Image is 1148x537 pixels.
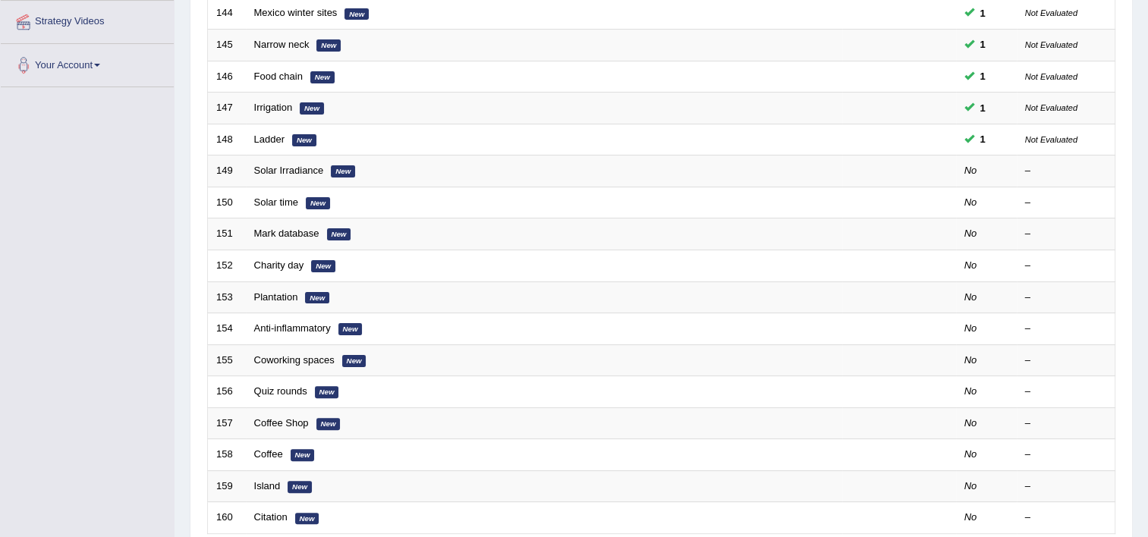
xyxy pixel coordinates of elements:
span: You can still take this question [974,100,992,116]
a: Island [254,480,281,491]
em: No [964,448,977,460]
div: – [1025,259,1107,273]
small: Not Evaluated [1025,8,1077,17]
small: Not Evaluated [1025,40,1077,49]
div: – [1025,290,1107,305]
em: No [964,480,977,491]
div: – [1025,447,1107,462]
em: New [344,8,369,20]
em: No [964,291,977,303]
a: Strategy Videos [1,1,174,39]
em: New [300,102,324,115]
em: New [338,323,363,335]
a: Coworking spaces [254,354,335,366]
em: New [306,197,330,209]
em: New [288,481,312,493]
span: You can still take this question [974,36,992,52]
span: You can still take this question [974,131,992,147]
em: New [331,165,355,177]
div: – [1025,322,1107,336]
em: New [295,513,319,525]
a: Quiz rounds [254,385,307,397]
em: New [342,355,366,367]
em: No [964,511,977,523]
em: New [316,39,341,52]
a: Plantation [254,291,298,303]
td: 151 [208,218,246,250]
small: Not Evaluated [1025,135,1077,144]
em: No [964,385,977,397]
span: You can still take this question [974,68,992,84]
a: Mark database [254,228,319,239]
td: 155 [208,344,246,376]
em: No [964,417,977,429]
a: Ladder [254,133,285,145]
a: Narrow neck [254,39,310,50]
a: Solar time [254,196,299,208]
td: 146 [208,61,246,93]
a: Your Account [1,44,174,82]
a: Coffee Shop [254,417,309,429]
a: Anti-inflammatory [254,322,331,334]
em: No [964,259,977,271]
em: No [964,354,977,366]
small: Not Evaluated [1025,72,1077,81]
div: – [1025,416,1107,431]
em: New [315,386,339,398]
a: Charity day [254,259,304,271]
td: 157 [208,407,246,439]
em: No [964,165,977,176]
div: – [1025,164,1107,178]
a: Solar Irradiance [254,165,324,176]
td: 154 [208,313,246,345]
em: No [964,228,977,239]
td: 158 [208,439,246,471]
em: New [311,260,335,272]
td: 160 [208,502,246,534]
td: 148 [208,124,246,155]
a: Citation [254,511,288,523]
span: You can still take this question [974,5,992,21]
em: No [964,196,977,208]
a: Mexico winter sites [254,7,338,18]
div: – [1025,510,1107,525]
small: Not Evaluated [1025,103,1077,112]
em: New [291,449,315,461]
td: 159 [208,470,246,502]
a: Food chain [254,71,303,82]
td: 145 [208,30,246,61]
div: – [1025,353,1107,368]
div: – [1025,227,1107,241]
td: 152 [208,250,246,281]
td: 150 [208,187,246,218]
div: – [1025,385,1107,399]
em: New [327,228,351,240]
td: 149 [208,155,246,187]
em: New [292,134,316,146]
em: New [305,292,329,304]
a: Coffee [254,448,283,460]
td: 147 [208,93,246,124]
em: New [310,71,335,83]
td: 153 [208,281,246,313]
em: New [316,418,341,430]
div: – [1025,479,1107,494]
a: Irrigation [254,102,293,113]
em: No [964,322,977,334]
div: – [1025,196,1107,210]
td: 156 [208,376,246,408]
